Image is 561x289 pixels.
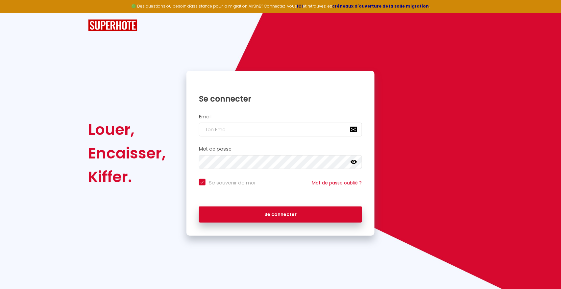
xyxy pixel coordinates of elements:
[199,114,362,120] h2: Email
[88,19,137,32] img: SuperHote logo
[297,3,303,9] a: ICI
[199,94,362,104] h1: Se connecter
[312,180,362,186] a: Mot de passe oublié ?
[88,118,166,141] div: Louer,
[5,3,25,22] button: Ouvrir le widget de chat LiveChat
[199,206,362,223] button: Se connecter
[88,141,166,165] div: Encaisser,
[88,165,166,189] div: Kiffer.
[332,3,429,9] a: créneaux d'ouverture de la salle migration
[199,146,362,152] h2: Mot de passe
[199,123,362,136] input: Ton Email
